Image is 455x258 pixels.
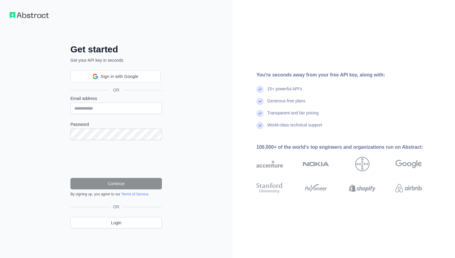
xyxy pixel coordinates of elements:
label: Email address [70,95,162,101]
div: Sign in with Google [70,70,161,82]
div: Transparent and fair pricing [267,110,319,122]
img: bayer [355,157,370,171]
img: nokia [303,157,329,171]
div: 100,000+ of the world's top engineers and organizations run on Abstract: [256,144,441,151]
div: World-class technical support [267,122,322,134]
img: google [395,157,422,171]
img: payoneer [303,182,329,195]
a: Terms of Service [121,192,148,196]
img: airbnb [395,182,422,195]
span: OR [108,87,124,93]
div: 15+ powerful API's [267,86,302,98]
a: Login [70,217,162,228]
img: stanford university [256,182,283,195]
span: OR [111,204,122,210]
img: check mark [256,86,264,93]
span: Sign in with Google [101,73,138,80]
div: By signing up, you agree to our . [70,192,162,197]
img: check mark [256,122,264,129]
img: check mark [256,98,264,105]
button: Continue [70,178,162,189]
label: Password [70,121,162,127]
img: shopify [349,182,376,195]
h2: Get started [70,44,162,55]
img: accenture [256,157,283,171]
img: check mark [256,110,264,117]
img: Workflow [10,12,49,18]
p: Get your API key in seconds [70,57,162,63]
iframe: reCAPTCHA [70,147,162,171]
div: Generous free plans [267,98,305,110]
div: You're seconds away from your free API key, along with: [256,71,441,79]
